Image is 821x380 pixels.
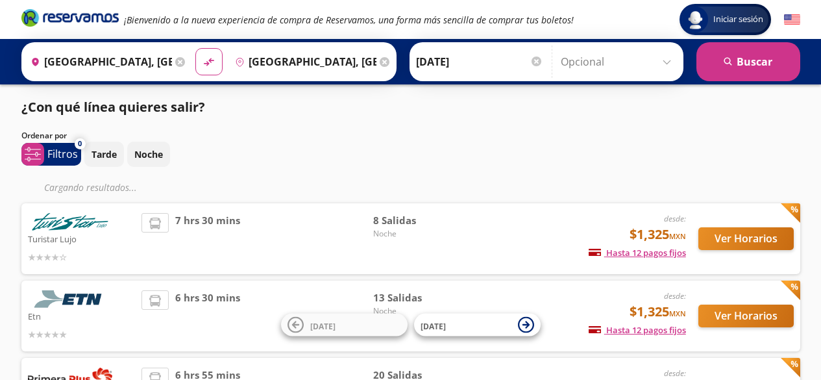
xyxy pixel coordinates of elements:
[421,320,446,331] span: [DATE]
[134,147,163,161] p: Noche
[664,290,686,301] em: desde:
[310,320,336,331] span: [DATE]
[78,138,82,149] span: 0
[416,45,543,78] input: Elegir Fecha
[28,231,136,246] p: Turistar Lujo
[28,290,112,308] img: Etn
[373,213,464,228] span: 8 Salidas
[230,45,376,78] input: Buscar Destino
[373,290,464,305] span: 13 Salidas
[21,97,205,117] p: ¿Con qué línea quieres salir?
[92,147,117,161] p: Tarde
[696,42,800,81] button: Buscar
[589,247,686,259] span: Hasta 12 pagos fijos
[28,213,112,231] img: Turistar Lujo
[21,8,119,31] a: Brand Logo
[175,213,240,264] span: 7 hrs 30 mins
[84,142,124,167] button: Tarde
[175,290,240,342] span: 6 hrs 30 mins
[698,305,794,327] button: Ver Horarios
[21,8,119,27] i: Brand Logo
[669,231,686,241] small: MXN
[21,130,67,142] p: Ordenar por
[21,143,81,166] button: 0Filtros
[630,225,686,244] span: $1,325
[25,45,172,78] input: Buscar Origen
[664,368,686,379] em: desde:
[664,213,686,224] em: desde:
[784,12,800,28] button: English
[127,142,170,167] button: Noche
[669,309,686,318] small: MXN
[124,14,574,26] em: ¡Bienvenido a la nueva experiencia de compra de Reservamos, una forma más sencilla de comprar tus...
[561,45,677,78] input: Opcional
[28,308,136,323] p: Etn
[281,314,408,336] button: [DATE]
[630,302,686,322] span: $1,325
[373,305,464,317] span: Noche
[708,13,768,26] span: Iniciar sesión
[589,324,686,336] span: Hasta 12 pagos fijos
[414,314,541,336] button: [DATE]
[373,228,464,240] span: Noche
[44,181,137,194] em: Cargando resultados ...
[698,227,794,250] button: Ver Horarios
[47,146,78,162] p: Filtros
